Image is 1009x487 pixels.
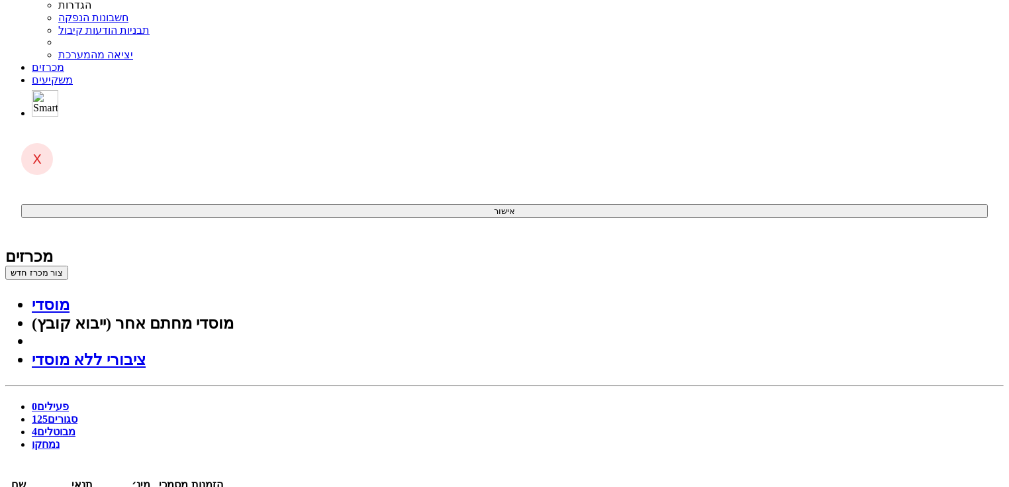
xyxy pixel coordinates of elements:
a: תבניות הודעות קיבול [58,25,150,36]
a: מכרזים [32,62,64,73]
span: 0 [32,401,37,412]
a: יציאה מהמערכת [58,49,133,60]
a: חשבונות הנפקה [58,12,128,23]
a: נמחקו [32,439,60,450]
a: ציבורי ללא מוסדי [32,351,146,368]
button: אישור [21,204,988,218]
a: מוסדי מחתם אחר (ייבוא קובץ) [32,315,234,332]
span: 125 [32,413,48,425]
span: X [32,151,42,167]
a: מבוטלים [32,426,75,437]
a: פעילים [32,401,69,412]
a: מוסדי [32,296,70,313]
div: מכרזים [5,247,1004,266]
span: 4 [32,426,37,437]
button: צור מכרז חדש [5,266,68,280]
a: משקיעים [32,74,73,85]
img: SmartBull Logo [32,90,58,117]
a: סגורים [32,413,77,425]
